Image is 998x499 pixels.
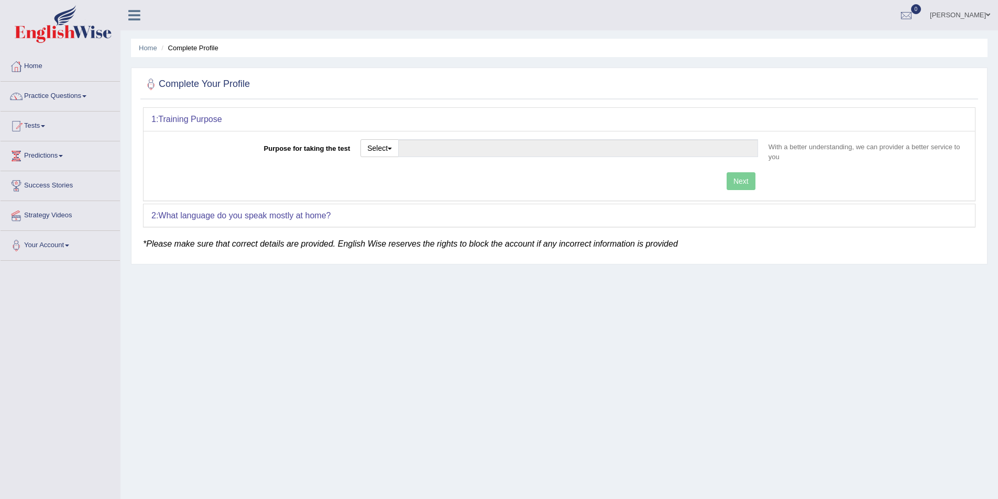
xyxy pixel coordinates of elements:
[143,239,678,248] em: *Please make sure that correct details are provided. English Wise reserves the rights to block th...
[144,108,975,131] div: 1:
[159,43,218,53] li: Complete Profile
[763,142,967,162] p: With a better understanding, we can provider a better service to you
[139,44,157,52] a: Home
[143,76,250,92] h2: Complete Your Profile
[158,211,331,220] b: What language do you speak mostly at home?
[360,139,399,157] button: Select
[911,4,922,14] span: 0
[1,171,120,197] a: Success Stories
[1,52,120,78] a: Home
[1,201,120,227] a: Strategy Videos
[1,112,120,138] a: Tests
[158,115,222,124] b: Training Purpose
[144,204,975,227] div: 2:
[1,231,120,257] a: Your Account
[1,82,120,108] a: Practice Questions
[1,141,120,168] a: Predictions
[151,139,355,153] label: Purpose for taking the test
